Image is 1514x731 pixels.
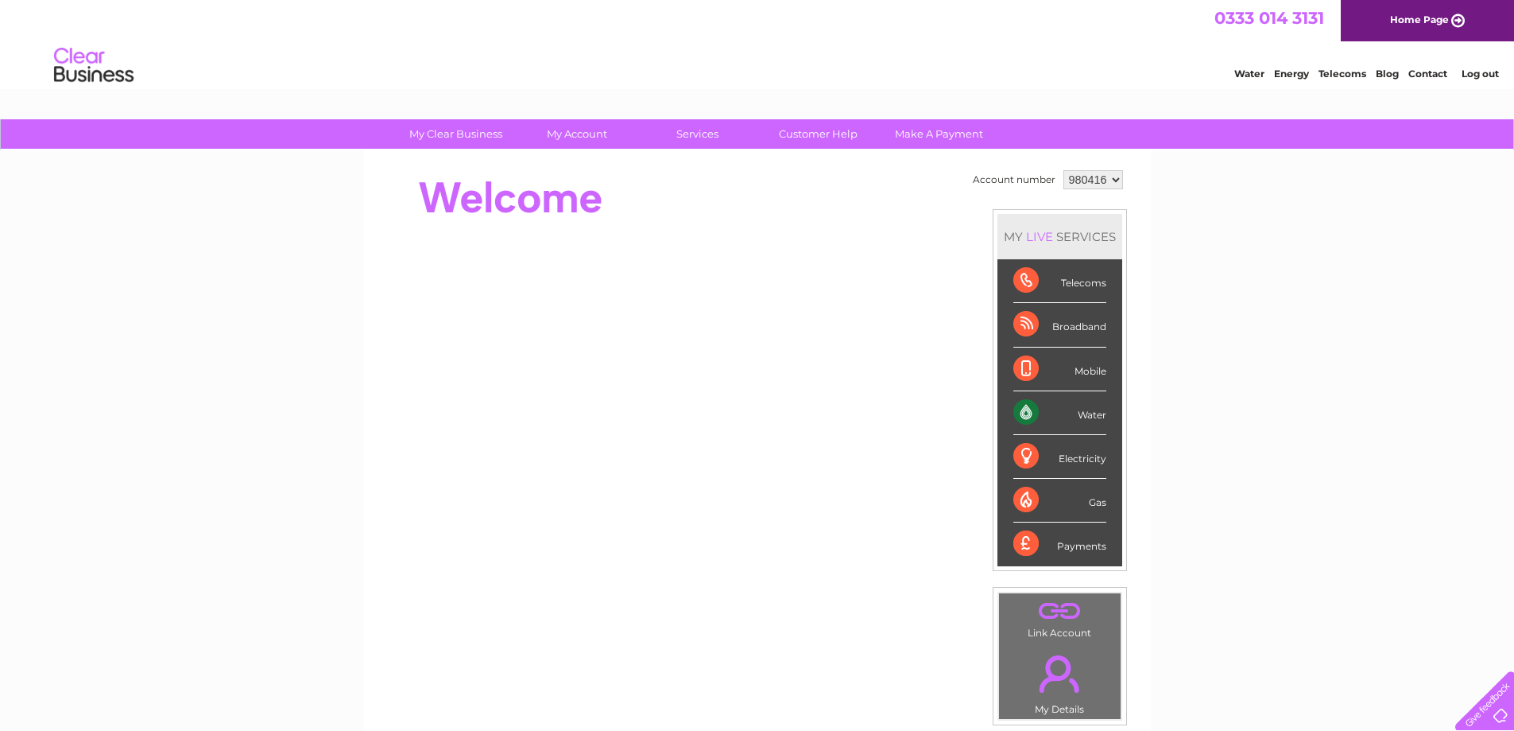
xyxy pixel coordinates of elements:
[1023,229,1056,244] div: LIVE
[1013,523,1106,566] div: Payments
[1013,259,1106,303] div: Telecoms
[969,166,1059,193] td: Account number
[753,119,884,149] a: Customer Help
[382,9,1133,77] div: Clear Business is a trading name of Verastar Limited (registered in [GEOGRAPHIC_DATA] No. 3667643...
[1013,348,1106,391] div: Mobile
[1462,68,1499,80] a: Log out
[997,214,1122,259] div: MY SERVICES
[1013,435,1106,479] div: Electricity
[1003,597,1117,625] a: .
[53,41,134,90] img: logo.png
[998,642,1121,720] td: My Details
[1214,8,1324,28] a: 0333 014 3131
[390,119,521,149] a: My Clear Business
[998,593,1121,643] td: Link Account
[1376,68,1399,80] a: Blog
[1408,68,1447,80] a: Contact
[1318,68,1366,80] a: Telecoms
[1013,303,1106,347] div: Broadband
[1013,479,1106,523] div: Gas
[1234,68,1264,80] a: Water
[511,119,642,149] a: My Account
[873,119,1005,149] a: Make A Payment
[1003,646,1117,702] a: .
[632,119,763,149] a: Services
[1274,68,1309,80] a: Energy
[1013,391,1106,435] div: Water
